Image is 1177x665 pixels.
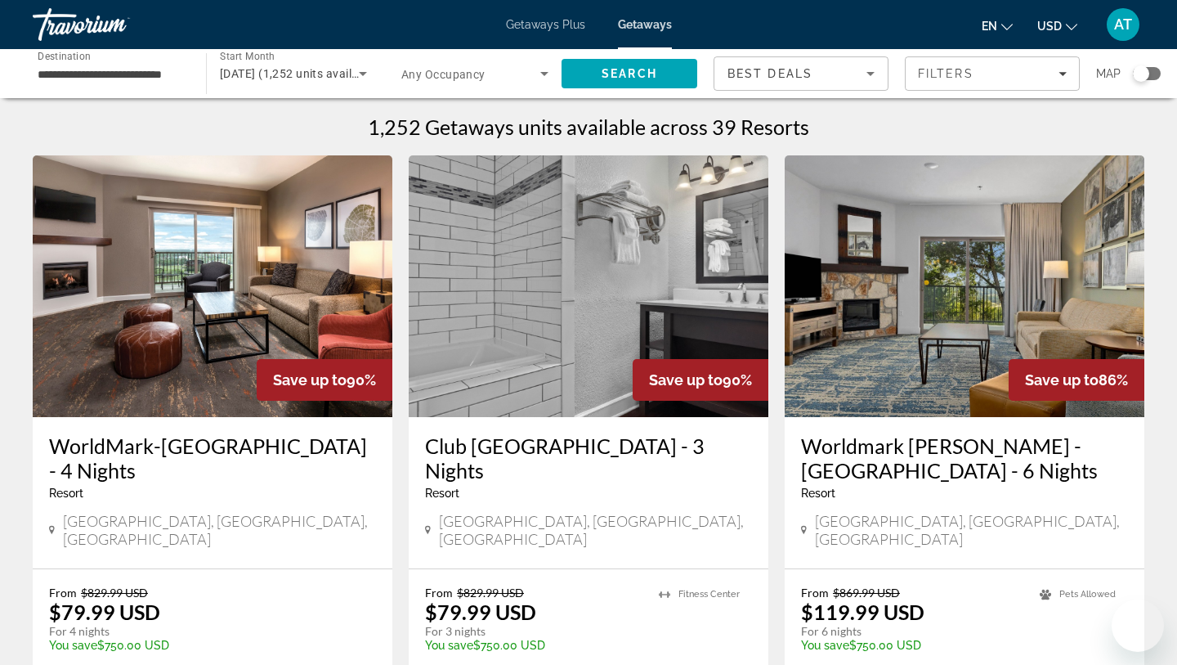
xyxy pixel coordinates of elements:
a: WorldMark-[GEOGRAPHIC_DATA] - 4 Nights [49,434,376,483]
span: Resort [425,487,459,500]
p: $79.99 USD [49,600,160,624]
p: $750.00 USD [801,639,1023,652]
p: $119.99 USD [801,600,924,624]
span: Resort [49,487,83,500]
span: Save up to [649,371,723,389]
p: $750.00 USD [49,639,360,652]
span: [DATE] (1,252 units available) [220,67,378,80]
span: Any Occupancy [401,68,486,81]
a: Worldmark [PERSON_NAME] - [GEOGRAPHIC_DATA] - 6 Nights [801,434,1128,483]
span: [GEOGRAPHIC_DATA], [GEOGRAPHIC_DATA], [GEOGRAPHIC_DATA] [439,512,752,548]
button: Change currency [1037,14,1077,38]
img: WorldMark-Marble Falls - 4 Nights [33,155,392,417]
span: From [49,586,77,600]
span: Filters [918,67,973,80]
span: Resort [801,487,835,500]
input: Select destination [38,65,185,84]
button: Change language [982,14,1013,38]
span: Start Month [220,51,275,62]
span: From [801,586,829,600]
div: 86% [1009,359,1144,401]
span: $829.99 USD [81,586,148,600]
mat-select: Sort by [727,64,875,83]
img: Club Wyndham Riverside Suites - 3 Nights [409,155,768,417]
span: From [425,586,453,600]
p: For 3 nights [425,624,642,639]
a: Travorium [33,3,196,46]
img: Worldmark Hunt - Stablewood Springs Resort - 6 Nights [785,155,1144,417]
p: For 6 nights [801,624,1023,639]
span: [GEOGRAPHIC_DATA], [GEOGRAPHIC_DATA], [GEOGRAPHIC_DATA] [815,512,1128,548]
span: $829.99 USD [457,586,524,600]
button: User Menu [1102,7,1144,42]
a: Getaways [618,18,672,31]
span: Best Deals [727,67,812,80]
button: Search [562,59,697,88]
span: Search [602,67,657,80]
span: $869.99 USD [833,586,900,600]
span: Destination [38,50,91,61]
span: [GEOGRAPHIC_DATA], [GEOGRAPHIC_DATA], [GEOGRAPHIC_DATA] [63,512,376,548]
span: You save [425,639,473,652]
span: USD [1037,20,1062,33]
span: Fitness Center [678,589,740,600]
span: en [982,20,997,33]
span: Pets Allowed [1059,589,1116,600]
span: AT [1114,16,1132,33]
a: Getaways Plus [506,18,585,31]
p: For 4 nights [49,624,360,639]
span: Save up to [273,371,347,389]
a: Club [GEOGRAPHIC_DATA] - 3 Nights [425,434,752,483]
button: Filters [905,56,1080,91]
span: You save [49,639,97,652]
div: 90% [257,359,392,401]
p: $750.00 USD [425,639,642,652]
span: Map [1096,62,1121,85]
h1: 1,252 Getaways units available across 39 Resorts [368,115,809,139]
span: Save up to [1025,371,1099,389]
div: 90% [633,359,768,401]
p: $79.99 USD [425,600,536,624]
iframe: Button to launch messaging window [1112,600,1164,652]
span: You save [801,639,849,652]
